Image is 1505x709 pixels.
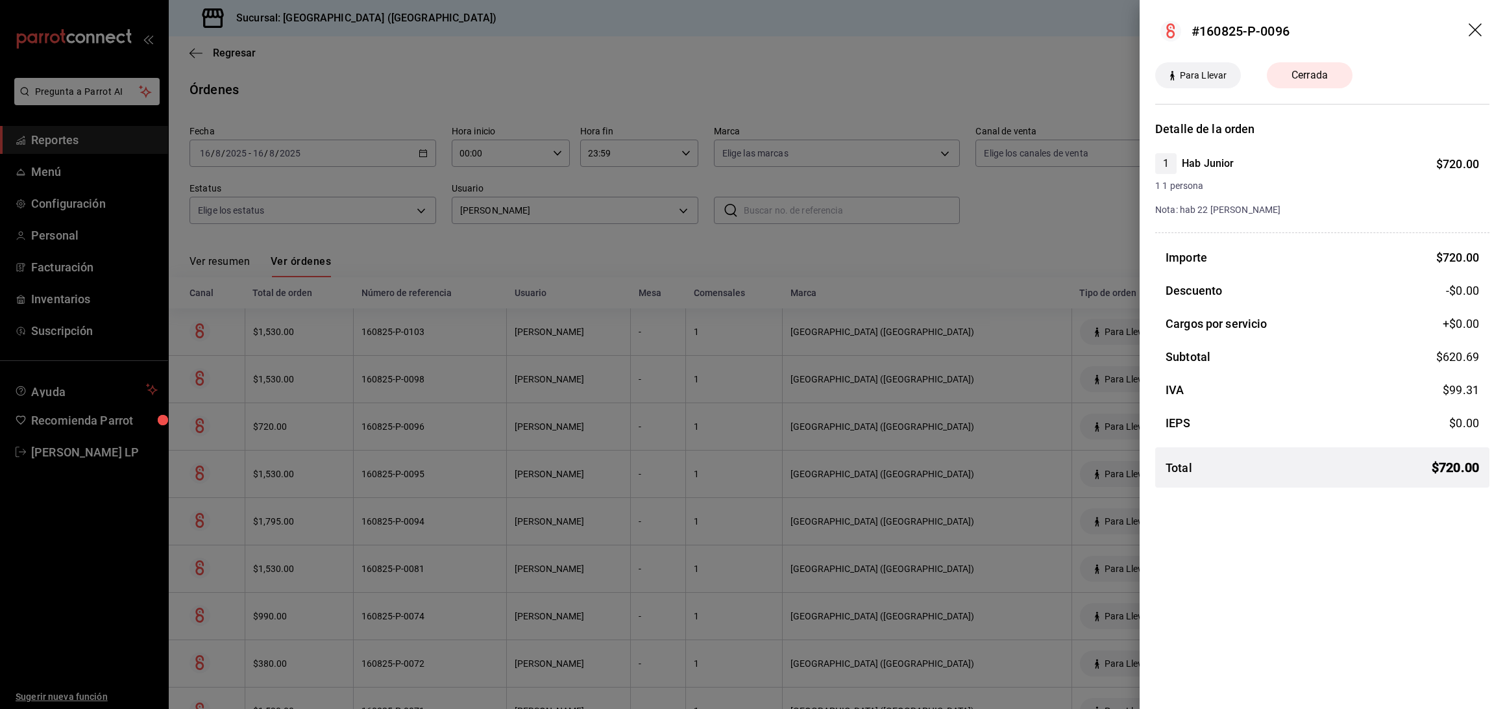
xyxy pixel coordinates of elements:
[1446,282,1479,299] span: -$0.00
[1436,157,1479,171] span: $ 720.00
[1166,315,1267,332] h3: Cargos por servicio
[1449,416,1479,430] span: $ 0.00
[1175,69,1232,82] span: Para Llevar
[1166,459,1192,477] h3: Total
[1155,156,1177,171] span: 1
[1166,249,1207,266] h3: Importe
[1284,68,1336,83] span: Cerrada
[1432,458,1479,477] span: $ 720.00
[1155,205,1280,215] span: Nota: hab 22 [PERSON_NAME]
[1443,315,1479,332] span: +$ 0.00
[1166,282,1222,299] h3: Descuento
[1155,179,1479,193] span: 1 1 persona
[1166,348,1210,366] h3: Subtotal
[1443,383,1479,397] span: $ 99.31
[1192,21,1290,41] div: #160825-P-0096
[1182,156,1234,171] h4: Hab Junior
[1469,23,1484,39] button: drag
[1155,120,1489,138] h3: Detalle de la orden
[1166,414,1191,432] h3: IEPS
[1436,350,1479,364] span: $ 620.69
[1436,251,1479,264] span: $ 720.00
[1166,381,1184,399] h3: IVA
